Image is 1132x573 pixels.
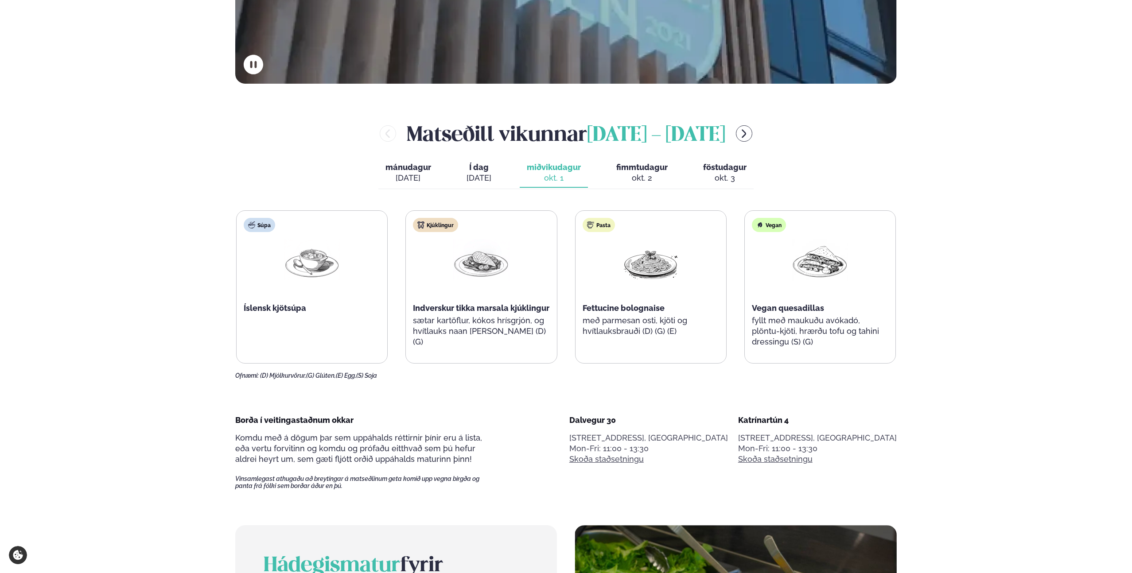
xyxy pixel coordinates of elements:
[244,303,306,313] span: Íslensk kjötsúpa
[459,159,498,188] button: Í dag [DATE]
[703,163,747,172] span: föstudagur
[385,163,431,172] span: mánudagur
[235,372,259,379] span: Ofnæmi:
[527,163,581,172] span: miðvikudagur
[752,303,824,313] span: Vegan quesadillas
[235,433,482,464] span: Komdu með á dögum þar sem uppáhalds réttirnir þínir eru á lista, eða vertu forvitinn og komdu og ...
[752,315,888,347] p: fyllt með maukuðu avókadó, plöntu-kjöti, hrærðu tofu og tahini dressingu (S) (G)
[356,372,377,379] span: (S) Soja
[467,173,491,183] div: [DATE]
[752,218,786,232] div: Vegan
[248,221,255,228] img: soup.svg
[284,239,340,280] img: Soup.png
[569,454,644,465] a: Skoða staðsetningu
[378,159,438,188] button: mánudagur [DATE]
[235,415,354,425] span: Borða í veitingastaðnum okkar
[407,119,725,148] h2: Matseðill vikunnar
[738,454,813,465] a: Skoða staðsetningu
[306,372,336,379] span: (G) Glúten,
[738,433,897,443] p: [STREET_ADDRESS], [GEOGRAPHIC_DATA]
[587,126,725,145] span: [DATE] - [DATE]
[413,218,458,232] div: Kjúklingur
[609,159,675,188] button: fimmtudagur okt. 2
[569,415,728,426] div: Dalvegur 30
[385,173,431,183] div: [DATE]
[467,162,491,173] span: Í dag
[569,443,728,454] div: Mon-Fri: 11:00 - 13:30
[413,303,549,313] span: Indverskur tikka marsala kjúklingur
[244,218,275,232] div: Súpa
[736,125,752,142] button: menu-btn-right
[583,303,665,313] span: Fettucine bolognaise
[583,218,615,232] div: Pasta
[453,239,510,280] img: Chicken-breast.png
[413,315,549,347] p: sætar kartöflur, kókos hrísgrjón, og hvítlauks naan [PERSON_NAME] (D) (G)
[9,546,27,564] a: Cookie settings
[616,163,668,172] span: fimmtudagur
[417,221,424,228] img: chicken.svg
[569,433,728,443] p: [STREET_ADDRESS], [GEOGRAPHIC_DATA]
[616,173,668,183] div: okt. 2
[527,173,581,183] div: okt. 1
[235,475,495,489] span: Vinsamlegast athugaðu að breytingar á matseðlinum geta komið upp vegna birgða og panta frá fólki ...
[756,221,763,228] img: Vegan.svg
[622,239,679,280] img: Spagetti.png
[583,315,719,337] p: með parmesan osti, kjöti og hvítlauksbrauði (D) (G) (E)
[587,221,594,228] img: pasta.svg
[703,173,747,183] div: okt. 3
[380,125,396,142] button: menu-btn-left
[738,443,897,454] div: Mon-Fri: 11:00 - 13:30
[260,372,306,379] span: (D) Mjólkurvörur,
[792,239,848,281] img: Quesadilla.png
[696,159,754,188] button: föstudagur okt. 3
[336,372,356,379] span: (E) Egg,
[520,159,588,188] button: miðvikudagur okt. 1
[738,415,897,426] div: Katrínartún 4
